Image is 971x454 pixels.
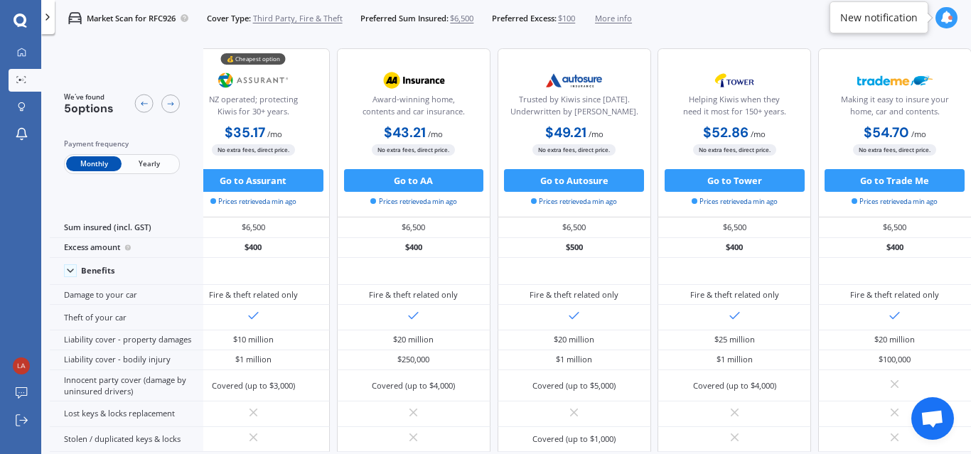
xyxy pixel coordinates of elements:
[13,357,30,374] img: d09cfad371e65cf947d205155895e036
[714,334,755,345] div: $25 million
[428,129,443,139] span: / mo
[532,144,616,155] span: No extra fees, direct price.
[507,94,640,122] div: Trusted by Kiwis since [DATE]. Underwritten by [PERSON_NAME].
[68,11,82,25] img: car.f15378c7a67c060ca3f3.svg
[450,13,473,24] span: $6,500
[369,289,458,301] div: Fire & theft related only
[556,354,592,365] div: $1 million
[498,238,651,258] div: $500
[64,101,114,116] span: 5 options
[558,13,575,24] span: $100
[697,66,772,94] img: Tower.webp
[693,380,776,391] div: Covered (up to $4,000)
[589,129,603,139] span: / mo
[50,238,203,258] div: Excess amount
[233,334,274,345] div: $10 million
[852,197,938,207] span: Prices retrieved a min ago
[212,380,295,391] div: Covered (up to $3,000)
[50,350,203,370] div: Liability cover - bodily injury
[337,217,490,237] div: $6,500
[64,139,180,150] div: Payment frequency
[337,238,490,258] div: $400
[360,13,449,24] span: Preferred Sum Insured:
[87,13,176,24] p: Market Scan for RFC926
[216,66,291,94] img: Assurant.png
[176,217,330,237] div: $6,500
[825,169,965,192] button: Go to Trade Me
[690,289,779,301] div: Fire & theft related only
[532,433,616,445] div: Covered (up to $1,000)
[498,217,651,237] div: $6,500
[50,427,203,452] div: Stolen / duplicated keys & locks
[530,289,618,301] div: Fire & theft related only
[225,124,265,141] b: $35.17
[554,334,594,345] div: $20 million
[209,289,298,301] div: Fire & theft related only
[50,285,203,305] div: Damage to your car
[911,129,926,139] span: / mo
[207,13,251,24] span: Cover Type:
[658,217,811,237] div: $6,500
[879,354,911,365] div: $100,000
[874,334,915,345] div: $20 million
[717,354,753,365] div: $1 million
[221,53,286,65] div: 💰 Cheapest option
[81,266,115,276] div: Benefits
[850,289,939,301] div: Fire & theft related only
[504,169,644,192] button: Go to Autosure
[50,401,203,426] div: Lost keys & locks replacement
[658,238,811,258] div: $400
[864,124,909,141] b: $54.70
[267,129,282,139] span: / mo
[532,380,616,391] div: Covered (up to $5,000)
[693,144,776,155] span: No extra fees, direct price.
[370,197,456,207] span: Prices retrieved a min ago
[122,156,177,171] span: Yearly
[50,330,203,350] div: Liability cover - property damages
[212,144,295,155] span: No extra fees, direct price.
[186,94,320,122] div: NZ operated; protecting Kiwis for 30+ years.
[397,354,429,365] div: $250,000
[828,94,962,122] div: Making it easy to insure your home, car and contents.
[210,197,296,207] span: Prices retrieved a min ago
[545,124,586,141] b: $49.21
[372,380,455,391] div: Covered (up to $4,000)
[384,124,426,141] b: $43.21
[235,354,272,365] div: $1 million
[667,94,801,122] div: Helping Kiwis when they need it most for 150+ years.
[595,13,632,24] span: More info
[347,94,481,122] div: Award-winning home, contents and car insurance.
[393,334,434,345] div: $20 million
[537,66,612,94] img: Autosure.webp
[253,13,343,24] span: Third Party, Fire & Theft
[692,197,778,207] span: Prices retrieved a min ago
[50,305,203,330] div: Theft of your car
[703,124,749,141] b: $52.86
[372,144,455,155] span: No extra fees, direct price.
[911,397,954,440] a: Open chat
[50,370,203,401] div: Innocent party cover (damage by uninsured drivers)
[344,169,484,192] button: Go to AA
[50,217,203,237] div: Sum insured (incl. GST)
[176,238,330,258] div: $400
[840,11,918,25] div: New notification
[64,92,114,102] span: We've found
[665,169,805,192] button: Go to Tower
[853,144,936,155] span: No extra fees, direct price.
[531,197,617,207] span: Prices retrieved a min ago
[492,13,557,24] span: Preferred Excess:
[66,156,122,171] span: Monthly
[183,169,323,192] button: Go to Assurant
[376,66,451,94] img: AA.webp
[751,129,766,139] span: / mo
[857,66,933,94] img: Trademe.webp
